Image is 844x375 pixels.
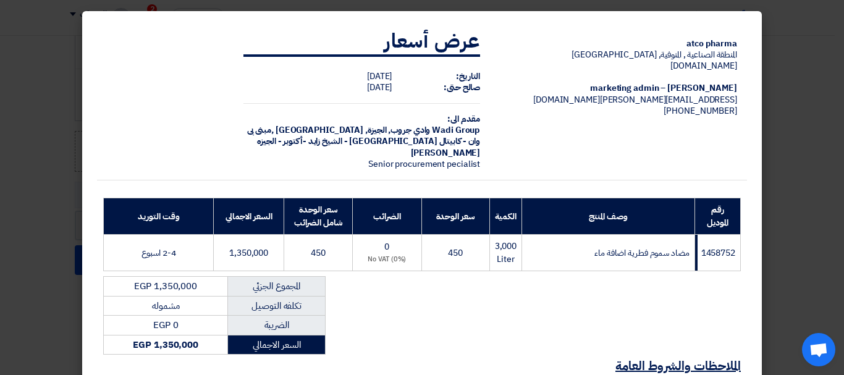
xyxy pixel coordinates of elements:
span: مشموله [152,299,179,313]
u: الملاحظات والشروط العامة [615,356,741,375]
strong: مقدم الى: [447,112,480,125]
th: وصف المنتج [522,198,695,235]
span: EGP 0 [153,318,179,332]
div: [PERSON_NAME] – marketing admin [500,83,737,94]
span: الجيزة, [GEOGRAPHIC_DATA] ,مبنى بى وان - كابيتال [GEOGRAPHIC_DATA] - الشيخ زايد -أكتوبر - الجيزه [247,124,481,148]
td: 1458752 [694,235,740,271]
a: Open chat [802,333,835,366]
span: 450 [311,246,326,259]
strong: التاريخ: [456,70,480,83]
span: [EMAIL_ADDRESS][PERSON_NAME][DOMAIN_NAME] [533,93,737,106]
td: تكلفه التوصيل [228,296,326,316]
span: 450 [448,246,463,259]
td: EGP 1,350,000 [104,277,228,297]
div: (0%) No VAT [358,255,416,265]
th: سعر الوحدة [421,198,489,235]
span: [DOMAIN_NAME] [670,59,737,72]
span: المنطقة الصناعية , المنوفية, [GEOGRAPHIC_DATA] [572,48,737,61]
strong: عرض أسعار [384,26,480,56]
td: الضريبة [228,316,326,335]
span: 0 [384,240,389,253]
span: Wadi Group وادي جروب, [388,124,480,137]
span: [PERSON_NAME] [411,146,481,159]
td: المجموع الجزئي [228,277,326,297]
span: 1,350,000 [229,246,268,259]
th: السعر الاجمالي [214,198,284,235]
span: [PHONE_NUMBER] [664,104,737,117]
strong: صالح حتى: [444,81,480,94]
th: الضرائب [353,198,421,235]
strong: EGP 1,350,000 [133,338,198,352]
span: [DATE] [367,81,392,94]
div: atco pharma [500,38,737,49]
span: Senior procurement pecialist [368,158,480,171]
td: السعر الاجمالي [228,335,326,355]
span: 3,000 Liter [495,240,517,266]
span: مضاد سموم فطرية اضافة ماء [594,246,690,259]
span: [DATE] [367,70,392,83]
span: 2-4 اسبوع [141,246,176,259]
th: رقم الموديل [694,198,740,235]
th: الكمية [489,198,522,235]
th: وقت التوريد [104,198,214,235]
th: سعر الوحدة شامل الضرائب [284,198,353,235]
